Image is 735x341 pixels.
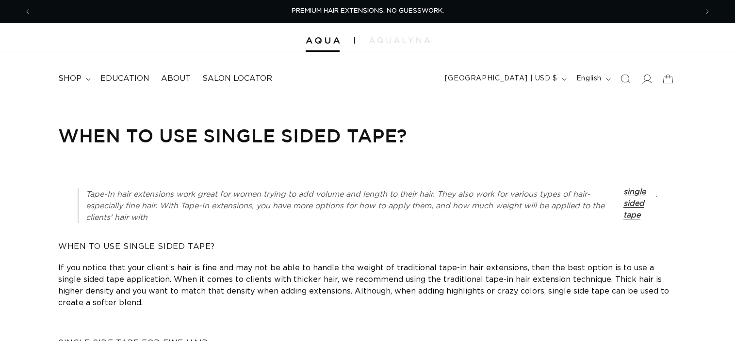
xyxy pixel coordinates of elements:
[155,68,196,90] a: About
[445,74,557,84] span: [GEOGRAPHIC_DATA] | USD $
[697,2,718,21] button: Next announcement
[52,68,95,90] summary: shop
[623,188,646,219] a: single sided tape
[161,74,191,84] span: About
[439,70,571,88] button: [GEOGRAPHIC_DATA] | USD $
[95,68,155,90] a: Education
[306,37,340,44] img: Aqua Hair Extensions
[615,68,636,90] summary: Search
[369,37,430,43] img: aqualyna.com
[58,124,677,147] h1: When To Use Single Sided Tape?
[202,74,272,84] span: Salon Locator
[196,68,278,90] a: Salon Locator
[78,188,657,223] blockquote: Tape-In hair extensions work great for women trying to add volume and length to their hair. They ...
[58,262,677,309] p: If you notice that your client’s hair is fine and may not be able to handle the weight of traditi...
[571,70,615,88] button: English
[58,74,82,84] span: shop
[100,74,149,84] span: Education
[17,2,38,21] button: Previous announcement
[292,8,444,14] span: PREMIUM HAIR EXTENSIONS. NO GUESSWORK.
[58,242,677,252] h4: WHEN TO USE SINGLE SIDED TAPE?
[576,74,602,84] span: English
